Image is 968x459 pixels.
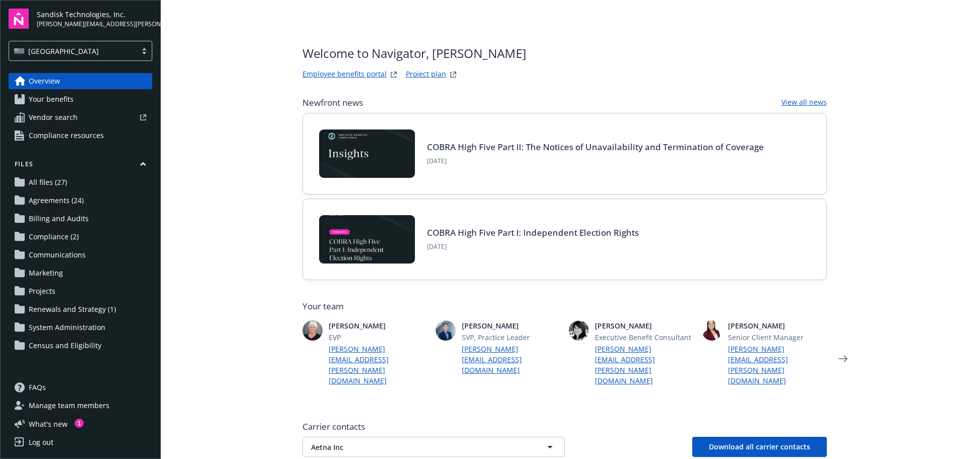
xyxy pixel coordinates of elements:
span: Senior Client Manager [728,332,827,343]
span: Compliance resources [29,127,104,144]
span: Your benefits [29,91,74,107]
span: Compliance (2) [29,229,79,245]
span: [GEOGRAPHIC_DATA] [28,46,99,56]
a: Projects [9,283,152,299]
span: Projects [29,283,55,299]
span: [PERSON_NAME] [329,320,428,331]
span: Your team [302,300,827,312]
img: photo [702,320,722,341]
a: Next [835,351,851,367]
span: [PERSON_NAME] [462,320,561,331]
span: [DATE] [427,242,639,251]
a: [PERSON_NAME][EMAIL_ADDRESS][PERSON_NAME][DOMAIN_NAME] [728,344,827,386]
img: photo [569,320,589,341]
a: Vendor search [9,109,152,125]
span: [PERSON_NAME][EMAIL_ADDRESS][PERSON_NAME][DOMAIN_NAME] [37,20,152,29]
span: Agreements (24) [29,192,84,209]
a: View all news [781,97,827,109]
img: BLOG-Card Image - Compliance - COBRA High Five Pt 1 07-18-25.jpg [319,215,415,264]
span: [GEOGRAPHIC_DATA] [14,46,132,56]
span: What ' s new [29,419,68,429]
span: Census and Eligibility [29,338,101,354]
span: Communications [29,247,86,263]
button: Sandisk Technologies, Inc.[PERSON_NAME][EMAIL_ADDRESS][PERSON_NAME][DOMAIN_NAME] [37,9,152,29]
a: [PERSON_NAME][EMAIL_ADDRESS][DOMAIN_NAME] [462,344,561,375]
div: Log out [29,434,53,450]
span: Carrier contacts [302,421,827,433]
a: COBRA High Five Part I: Independent Election Rights [427,227,639,238]
button: Aetna Inc [302,437,565,457]
img: photo [302,320,323,341]
a: Marketing [9,265,152,281]
span: Marketing [29,265,63,281]
span: Renewals and Strategy (1) [29,301,116,317]
button: Files [9,160,152,172]
a: Your benefits [9,91,152,107]
a: [PERSON_NAME][EMAIL_ADDRESS][PERSON_NAME][DOMAIN_NAME] [329,344,428,386]
a: All files (27) [9,174,152,190]
a: System Administration [9,319,152,336]
a: Overview [9,73,152,89]
a: Communications [9,247,152,263]
span: Manage team members [29,398,109,414]
span: [PERSON_NAME] [595,320,694,331]
div: 1 [75,419,84,428]
span: EVP [329,332,428,343]
a: Compliance resources [9,127,152,144]
span: Welcome to Navigator , [PERSON_NAME] [302,44,526,62]
a: Agreements (24) [9,192,152,209]
span: [DATE] [427,157,764,166]
span: All files (27) [29,174,67,190]
img: Card Image - EB Compliance Insights.png [319,129,415,178]
span: Newfront news [302,97,363,109]
span: Executive Benefit Consultant [595,332,694,343]
span: Aetna Inc [311,442,521,452]
span: System Administration [29,319,105,336]
span: Download all carrier contacts [709,442,810,451]
a: [PERSON_NAME][EMAIL_ADDRESS][PERSON_NAME][DOMAIN_NAME] [595,344,694,386]
span: FAQs [29,379,46,396]
span: Vendor search [29,109,78,125]
img: navigator-logo.svg [9,9,29,29]
span: SVP, Practice Leader [462,332,561,343]
a: Manage team members [9,398,152,414]
img: photo [436,320,456,341]
span: Overview [29,73,60,89]
a: Compliance (2) [9,229,152,245]
a: Billing and Audits [9,211,152,227]
button: Download all carrier contacts [692,437,827,457]
span: Sandisk Technologies, Inc. [37,9,152,20]
a: Census and Eligibility [9,338,152,354]
a: striveWebsite [388,69,400,81]
a: Renewals and Strategy (1) [9,301,152,317]
a: Employee benefits portal [302,69,387,81]
a: FAQs [9,379,152,396]
a: COBRA High Five Part II: The Notices of Unavailability and Termination of Coverage [427,141,764,153]
button: What's new1 [9,419,84,429]
a: projectPlanWebsite [447,69,459,81]
span: [PERSON_NAME] [728,320,827,331]
span: Billing and Audits [29,211,89,227]
a: Project plan [406,69,446,81]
